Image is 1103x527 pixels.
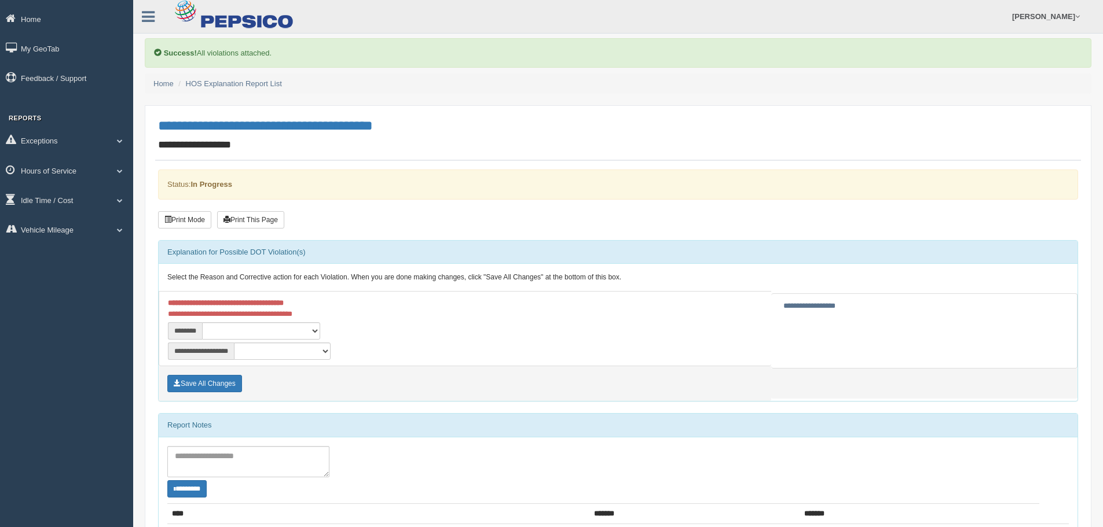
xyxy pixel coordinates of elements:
div: Status: [158,169,1078,199]
button: Print This Page [217,211,284,229]
a: HOS Explanation Report List [186,79,282,88]
div: Select the Reason and Corrective action for each Violation. When you are done making changes, cli... [159,264,1078,292]
div: Report Notes [159,414,1078,437]
button: Change Filter Options [167,480,207,497]
button: Print Mode [158,211,211,229]
a: Home [153,79,174,88]
div: Explanation for Possible DOT Violation(s) [159,241,1078,264]
strong: In Progress [190,180,232,189]
div: All violations attached. [145,38,1091,68]
b: Success! [164,49,197,57]
button: Save [167,375,242,392]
